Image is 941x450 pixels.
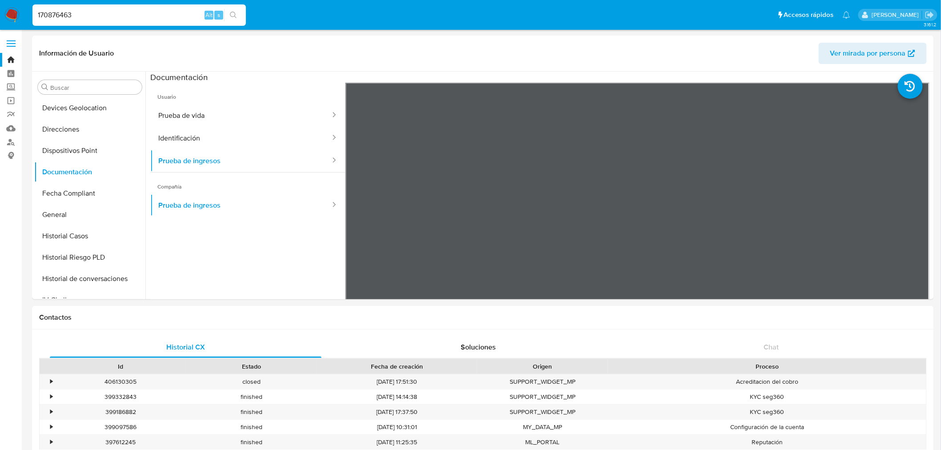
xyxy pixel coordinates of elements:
[166,342,205,352] span: Historial CX
[34,97,145,119] button: Devices Geolocation
[317,420,477,434] div: [DATE] 10:31:01
[34,161,145,183] button: Documentación
[461,342,496,352] span: Soluciones
[186,390,317,404] div: finished
[55,405,186,419] div: 399186882
[477,405,608,419] div: SUPPORT_WIDGET_MP
[784,10,834,20] span: Accesos rápidos
[608,374,926,389] div: Acreditacion del cobro
[317,405,477,419] div: [DATE] 17:37:50
[925,10,934,20] a: Salir
[317,374,477,389] div: [DATE] 17:51:30
[61,362,180,371] div: Id
[50,423,52,431] div: •
[50,378,52,386] div: •
[323,362,471,371] div: Fecha de creación
[186,374,317,389] div: closed
[872,11,922,19] p: gregorio.negri@mercadolibre.com
[217,11,220,19] span: s
[55,374,186,389] div: 406130305
[608,390,926,404] div: KYC seg360
[477,374,608,389] div: SUPPORT_WIDGET_MP
[55,390,186,404] div: 399332843
[50,393,52,401] div: •
[843,11,850,19] a: Notificaciones
[608,420,926,434] div: Configuración de la cuenta
[41,84,48,91] button: Buscar
[34,183,145,204] button: Fecha Compliant
[483,362,602,371] div: Origen
[39,49,114,58] h1: Información de Usuario
[34,225,145,247] button: Historial Casos
[608,435,926,450] div: Reputación
[608,405,926,419] div: KYC seg360
[317,390,477,404] div: [DATE] 14:14:38
[317,435,477,450] div: [DATE] 11:25:35
[477,420,608,434] div: MY_DATA_MP
[192,362,310,371] div: Estado
[830,43,906,64] span: Ver mirada por persona
[224,9,242,21] button: search-icon
[34,204,145,225] button: General
[55,420,186,434] div: 399097586
[186,405,317,419] div: finished
[50,84,138,92] input: Buscar
[55,435,186,450] div: 397612245
[205,11,213,19] span: Alt
[50,408,52,416] div: •
[32,9,246,21] input: Buscar usuario o caso...
[186,420,317,434] div: finished
[614,362,920,371] div: Proceso
[477,390,608,404] div: SUPPORT_WIDGET_MP
[34,289,145,311] button: IV Challenges
[34,140,145,161] button: Dispositivos Point
[477,435,608,450] div: ML_PORTAL
[34,119,145,140] button: Direcciones
[819,43,927,64] button: Ver mirada por persona
[34,268,145,289] button: Historial de conversaciones
[34,247,145,268] button: Historial Riesgo PLD
[50,438,52,446] div: •
[186,435,317,450] div: finished
[764,342,779,352] span: Chat
[39,313,927,322] h1: Contactos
